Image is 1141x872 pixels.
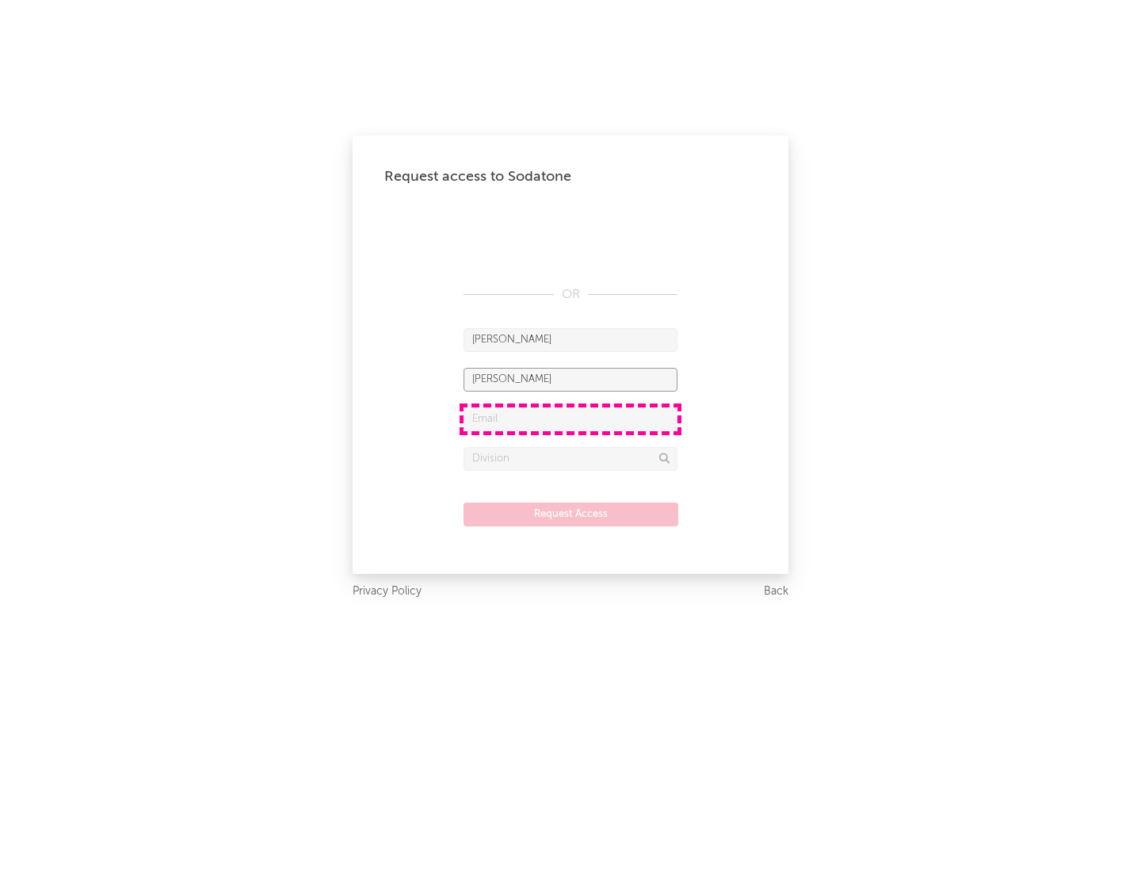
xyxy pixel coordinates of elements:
[384,167,757,186] div: Request access to Sodatone
[464,503,678,526] button: Request Access
[464,447,677,471] input: Division
[353,582,422,602] a: Privacy Policy
[464,285,677,304] div: OR
[764,582,788,602] a: Back
[464,328,677,352] input: First Name
[464,368,677,392] input: Last Name
[464,407,677,431] input: Email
